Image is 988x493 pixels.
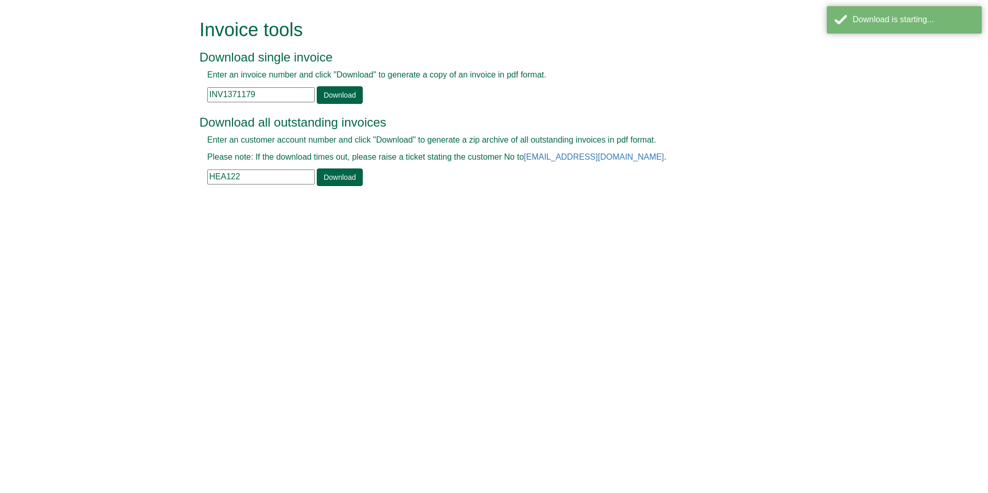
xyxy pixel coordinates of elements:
[199,116,765,129] h3: Download all outstanding invoices
[317,168,362,186] a: Download
[317,86,362,104] a: Download
[207,151,758,163] p: Please note: If the download times out, please raise a ticket stating the customer No to .
[207,69,758,81] p: Enter an invoice number and click "Download" to generate a copy of an invoice in pdf format.
[207,170,315,184] input: e.g. BLA02
[207,134,758,146] p: Enter an customer account number and click "Download" to generate a zip archive of all outstandin...
[199,20,765,40] h1: Invoice tools
[207,87,315,102] input: e.g. INV1234
[524,152,664,161] a: [EMAIL_ADDRESS][DOMAIN_NAME]
[199,51,765,64] h3: Download single invoice
[853,14,974,26] div: Download is starting...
